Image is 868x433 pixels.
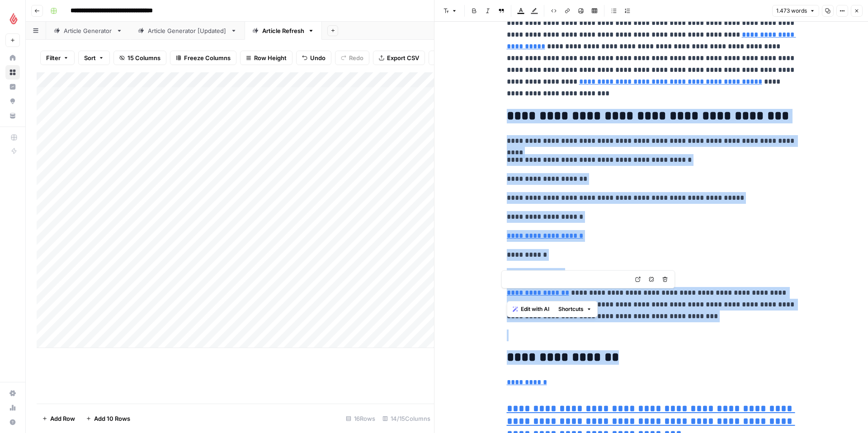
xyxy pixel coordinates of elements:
a: Usage [5,400,20,415]
span: Shortcuts [558,305,584,313]
div: Article Generator [64,26,113,35]
span: Add 10 Rows [94,414,130,423]
a: Article Generator [46,22,130,40]
div: 16 Rows [342,411,379,426]
span: 15 Columns [127,53,160,62]
button: Freeze Columns [170,51,236,65]
button: 15 Columns [113,51,166,65]
button: Row Height [240,51,292,65]
span: Sort [84,53,96,62]
button: Sort [78,51,110,65]
a: Your Data [5,108,20,123]
a: Browse [5,65,20,80]
a: Article Generator [Updated] [130,22,245,40]
span: Undo [310,53,325,62]
span: Edit with AI [521,305,549,313]
button: Redo [335,51,369,65]
button: Edit with AI [509,303,553,315]
span: Row Height [254,53,287,62]
button: Undo [296,51,331,65]
div: Article Generator [Updated] [148,26,227,35]
span: Add Row [50,414,75,423]
button: 1.473 words [772,5,819,17]
span: Filter [46,53,61,62]
a: Insights [5,80,20,94]
div: Article Refresh [262,26,304,35]
img: Lightspeed Logo [5,10,22,27]
span: 1.473 words [776,7,807,15]
a: Opportunities [5,94,20,108]
a: Article Refresh [245,22,322,40]
button: Add Row [37,411,80,426]
button: Export CSV [373,51,425,65]
span: Redo [349,53,363,62]
button: Help + Support [5,415,20,429]
a: Home [5,51,20,65]
button: Workspace: Lightspeed [5,7,20,30]
button: Shortcuts [555,303,595,315]
button: Add 10 Rows [80,411,136,426]
a: Settings [5,386,20,400]
button: Filter [40,51,75,65]
span: Export CSV [387,53,419,62]
span: Freeze Columns [184,53,231,62]
div: 14/15 Columns [379,411,434,426]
